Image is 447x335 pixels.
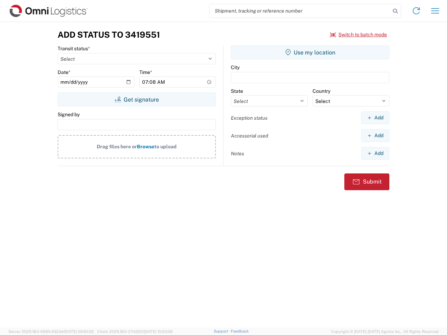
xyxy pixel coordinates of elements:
[344,173,389,190] button: Submit
[65,329,94,334] span: [DATE] 09:50:32
[361,129,389,142] button: Add
[58,92,216,106] button: Get signature
[313,88,330,94] label: Country
[361,147,389,160] button: Add
[214,329,231,333] a: Support
[58,30,160,40] h3: Add Status to 3419551
[231,45,389,59] button: Use my location
[139,69,152,75] label: Time
[231,88,243,94] label: State
[154,144,177,149] span: to upload
[58,45,90,52] label: Transit status
[231,329,249,333] a: Feedback
[97,144,137,149] span: Drag files here or
[210,4,390,17] input: Shipment, tracking or reference number
[8,329,94,334] span: Server: 2025.18.0-659fc4323ef
[58,69,71,75] label: Date
[144,329,173,334] span: [DATE] 10:20:09
[231,133,268,139] label: Accessorial used
[231,150,244,157] label: Notes
[330,29,387,40] button: Switch to batch mode
[331,328,439,335] span: Copyright © [DATE]-[DATE] Agistix Inc., All Rights Reserved
[58,111,80,118] label: Signed by
[137,144,154,149] span: Browse
[361,111,389,124] button: Add
[97,329,173,334] span: Client: 2025.18.0-27d3021
[231,64,240,70] label: City
[231,115,268,121] label: Exception status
